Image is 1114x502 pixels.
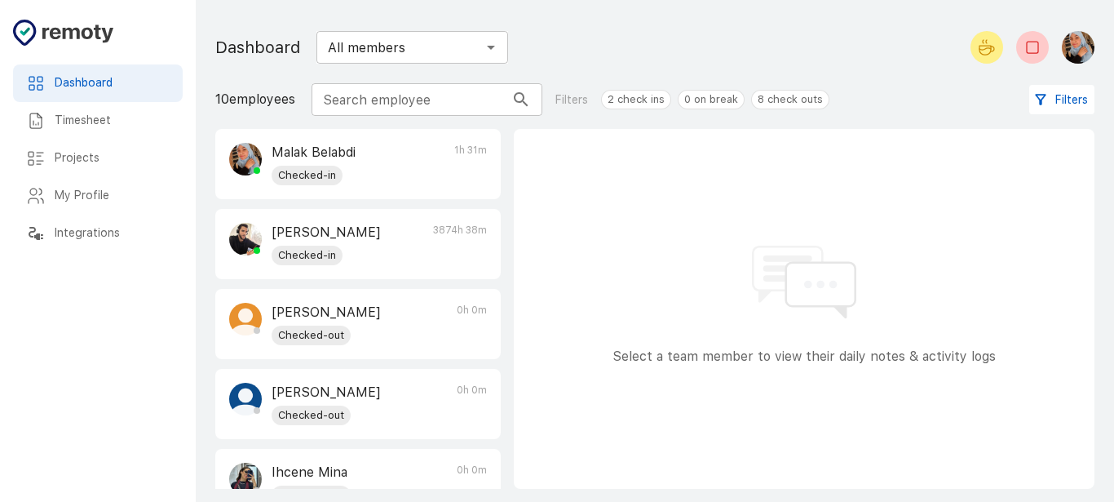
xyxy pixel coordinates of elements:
button: Filters [1029,85,1094,115]
span: 0 on break [679,91,744,108]
p: 1h 31m [454,143,487,185]
img: Malak Belabdi [1062,31,1094,64]
span: Checked-in [272,247,343,264]
button: Malak Belabdi [1055,24,1094,70]
h6: Integrations [55,224,170,242]
p: Filters [555,91,588,109]
span: 2 check ins [602,91,670,108]
img: Malak Belabdi [229,143,262,175]
span: Checked-in [272,167,343,184]
button: Check-out [1016,31,1049,64]
div: Projects [13,140,183,177]
p: 3874h 38m [433,223,487,265]
h1: Dashboard [215,34,300,60]
h6: My Profile [55,187,170,205]
div: 2 check ins [601,90,671,109]
div: Dashboard [13,64,183,102]
p: Malak Belabdi [272,143,356,162]
button: Open [480,36,502,59]
p: 10 employees [215,90,295,109]
h6: Projects [55,149,170,167]
div: 8 check outs [751,90,829,109]
span: Checked-out [272,407,351,424]
img: Yasmine Habel [229,383,262,415]
p: 0h 0m [457,303,487,345]
p: Select a team member to view their daily notes & activity logs [612,347,996,367]
button: Start your break [970,31,1003,64]
img: Dhiya Kellouche [229,223,262,255]
p: Ihcene Mina [272,463,351,482]
p: [PERSON_NAME] [272,383,381,402]
div: Timesheet [13,102,183,140]
img: Ihcene Mina [229,463,262,495]
span: 8 check outs [752,91,829,108]
h6: Dashboard [55,74,170,92]
p: 0h 0m [457,383,487,425]
span: Checked-out [272,327,351,344]
p: [PERSON_NAME] [272,303,381,322]
h6: Timesheet [55,112,170,130]
p: [PERSON_NAME] [272,223,381,242]
div: My Profile [13,177,183,215]
div: Integrations [13,215,183,252]
img: Sami MEHADJI [229,303,262,335]
div: 0 on break [678,90,745,109]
